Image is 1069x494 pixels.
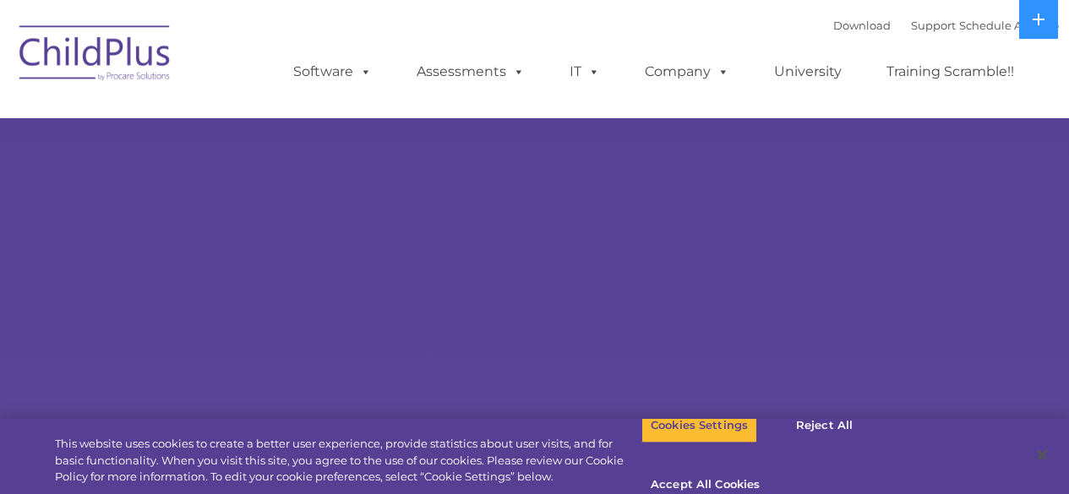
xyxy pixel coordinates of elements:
[772,408,877,443] button: Reject All
[641,408,757,443] button: Cookies Settings
[870,55,1031,89] a: Training Scramble!!
[400,55,542,89] a: Assessments
[11,14,180,98] img: ChildPlus by Procare Solutions
[911,19,956,32] a: Support
[833,19,1059,32] font: |
[1023,437,1061,474] button: Close
[833,19,891,32] a: Download
[553,55,617,89] a: IT
[959,19,1059,32] a: Schedule A Demo
[757,55,859,89] a: University
[55,436,641,486] div: This website uses cookies to create a better user experience, provide statistics about user visit...
[276,55,389,89] a: Software
[628,55,746,89] a: Company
